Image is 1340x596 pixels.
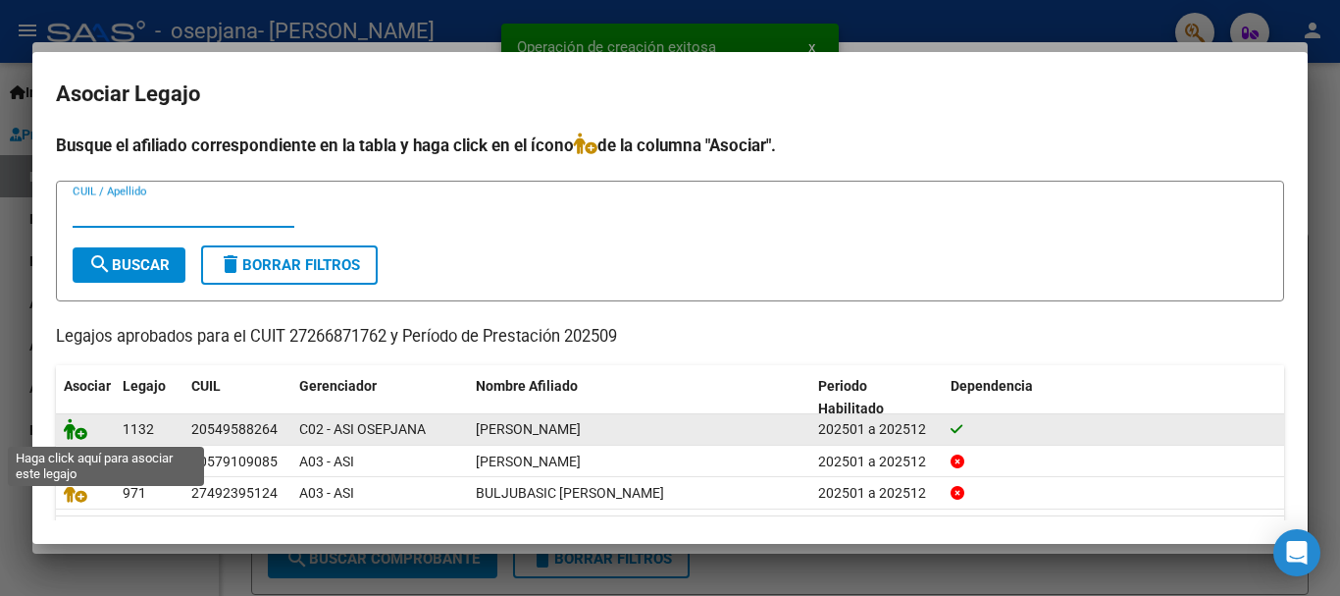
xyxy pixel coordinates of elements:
[943,365,1285,430] datatable-header-cell: Dependencia
[818,418,935,441] div: 202501 a 202512
[64,378,111,394] span: Asociar
[299,485,354,501] span: A03 - ASI
[476,454,581,469] span: SILVA NAZARENO CAMILO
[191,418,278,441] div: 20549588264
[219,252,242,276] mat-icon: delete
[56,133,1284,158] h4: Busque el afiliado correspondiente en la tabla y haga click en el ícono de la columna "Asociar".
[201,245,378,285] button: Borrar Filtros
[810,365,943,430] datatable-header-cell: Periodo Habilitado
[299,421,426,437] span: C02 - ASI OSEPJANA
[123,454,154,469] span: 1044
[1273,529,1320,576] div: Open Intercom Messenger
[56,325,1284,350] p: Legajos aprobados para el CUIT 27266871762 y Período de Prestación 202509
[219,256,360,274] span: Borrar Filtros
[73,247,185,283] button: Buscar
[291,365,468,430] datatable-header-cell: Gerenciador
[476,378,578,394] span: Nombre Afiliado
[299,454,354,469] span: A03 - ASI
[818,482,935,505] div: 202501 a 202512
[818,378,884,416] span: Periodo Habilitado
[951,378,1033,394] span: Dependencia
[123,485,146,501] span: 971
[88,252,112,276] mat-icon: search
[468,365,810,430] datatable-header-cell: Nombre Afiliado
[183,365,291,430] datatable-header-cell: CUIL
[56,365,115,430] datatable-header-cell: Asociar
[476,421,581,437] span: SUARES BASTIAN RODRIGO
[191,482,278,505] div: 27492395124
[115,365,183,430] datatable-header-cell: Legajo
[56,76,1284,113] h2: Asociar Legajo
[299,378,377,394] span: Gerenciador
[191,378,221,394] span: CUIL
[88,256,170,274] span: Buscar
[123,378,166,394] span: Legajo
[56,516,1284,566] div: 3 registros
[476,485,664,501] span: BULJUBASIC VICTORIA JAZMIN
[123,421,154,437] span: 1132
[191,451,278,473] div: 20579109085
[818,451,935,473] div: 202501 a 202512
